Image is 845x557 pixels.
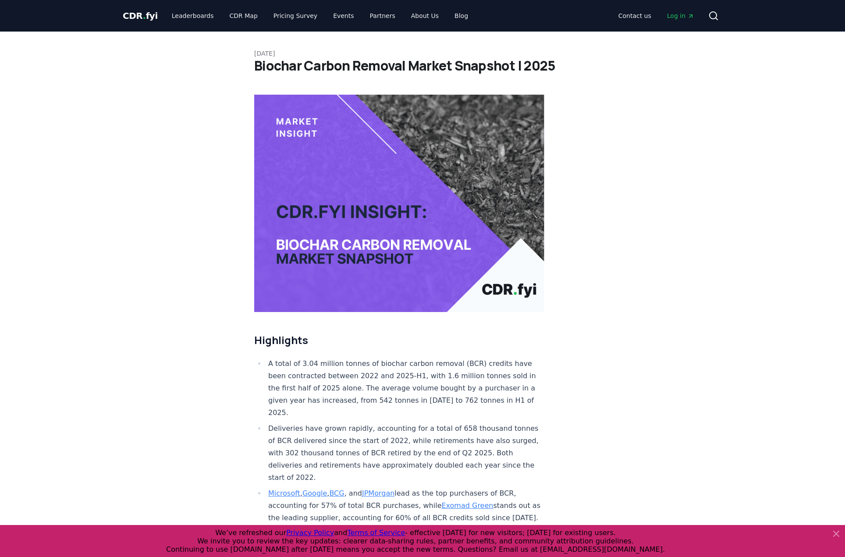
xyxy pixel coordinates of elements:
[404,8,446,24] a: About Us
[266,422,544,484] li: Deliveries have grown rapidly, accounting for a total of 658 thousand tonnes of BCR delivered sin...
[611,8,701,24] nav: Main
[329,489,344,497] a: BCG
[362,489,394,497] a: JPMorgan
[266,8,324,24] a: Pricing Survey
[165,8,475,24] nav: Main
[254,333,544,347] h2: Highlights
[611,8,658,24] a: Contact us
[123,10,158,22] a: CDR.fyi
[254,49,591,58] p: [DATE]
[254,95,544,312] img: blog post image
[266,358,544,419] li: A total of 3.04 million tonnes of biochar carbon removal (BCR) credits have been contracted betwe...
[165,8,221,24] a: Leaderboards
[447,8,475,24] a: Blog
[667,11,694,20] span: Log in
[266,487,544,549] li: , , , and lead as the top purchasers of BCR, accounting for 57% of total BCR purchases, while sta...
[254,58,591,74] h1: Biochar Carbon Removal Market Snapshot | 2025
[441,501,493,510] a: Exomad Green
[660,8,701,24] a: Log in
[326,8,361,24] a: Events
[143,11,146,21] span: .
[268,489,300,497] a: Microsoft
[302,489,327,497] a: Google
[363,8,402,24] a: Partners
[223,8,265,24] a: CDR Map
[123,11,158,21] span: CDR fyi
